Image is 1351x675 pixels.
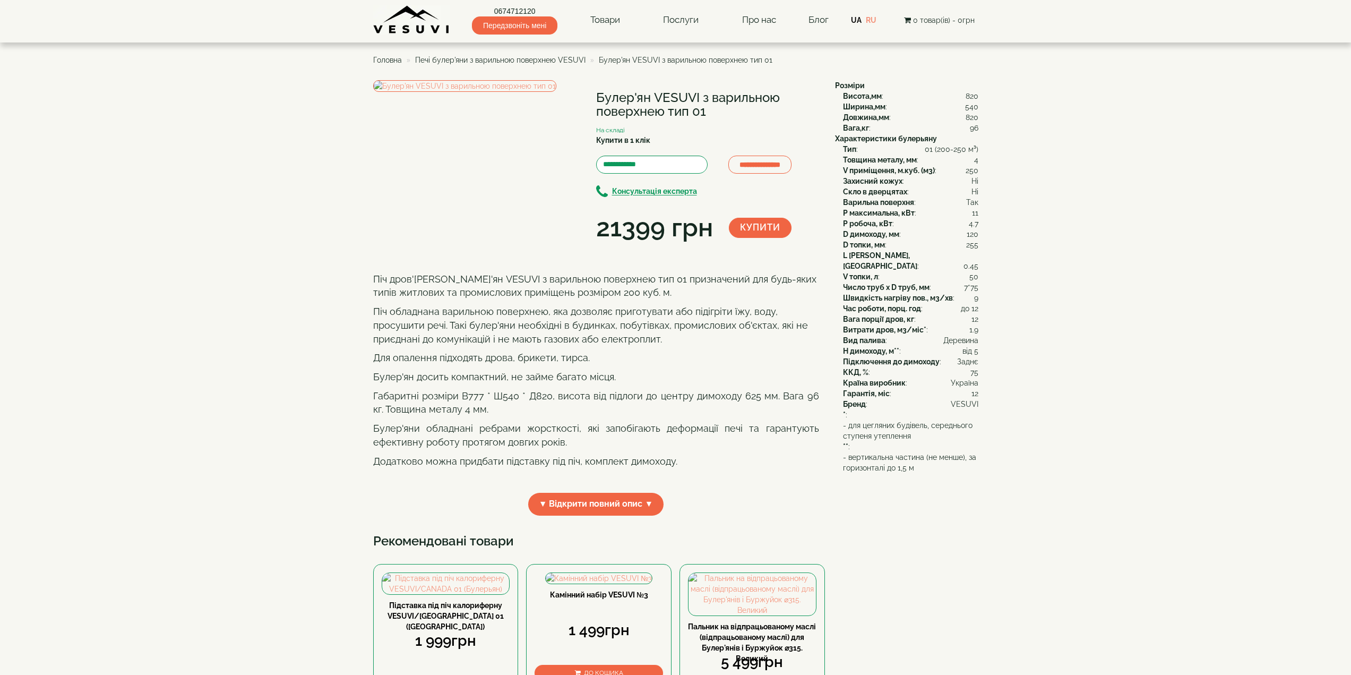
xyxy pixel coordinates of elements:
[580,8,631,32] a: Товари
[843,124,869,132] b: Вага,кг
[843,389,890,398] b: Гарантія, міс
[843,367,978,378] div: :
[966,165,978,176] span: 250
[843,230,899,238] b: D димоходу, мм
[843,197,978,208] div: :
[961,303,978,314] span: до 12
[835,81,865,90] b: Розміри
[969,271,978,282] span: 50
[843,102,885,111] b: Ширина,мм
[925,144,978,155] span: 01 (200-250 м³)
[843,357,940,366] b: Підключення до димоходу
[966,91,978,101] span: 820
[843,176,978,186] div: :
[965,101,978,112] span: 540
[550,591,648,599] a: Камінний набір VESUVI №3
[843,113,889,122] b: Довжина,мм
[974,155,978,165] span: 4
[913,16,975,24] span: 0 товар(ів) - 0грн
[596,210,713,246] div: 21399 грн
[966,112,978,123] span: 820
[472,16,557,35] span: Передзвоніть мені
[373,389,819,416] p: Габаритні розміри В777 * Ш540 * Д820, висота від підлоги до центру димоходу 625 мм. Вага 96 кг. Т...
[851,16,862,24] a: UA
[843,165,978,176] div: :
[528,493,664,516] span: ▼ Відкрити повний опис ▼
[382,630,510,652] div: 1 999грн
[843,177,902,185] b: Захисний кожух
[612,187,697,196] b: Консультація експерта
[971,314,978,324] span: 12
[843,218,978,229] div: :
[843,271,978,282] div: :
[843,452,978,473] span: - вертикальна частина (не менше), за горизонталі до 1,5 м
[843,112,978,123] div: :
[843,209,915,217] b: P максимальна, кВт
[373,305,819,346] p: Піч обладнана варильною поверхнею, яка дозволяє приготувати або підігріти їжу, воду, просушити ре...
[599,56,772,64] span: Булер'ян VESUVI з варильною поверхнею тип 01
[843,283,930,292] b: Число труб x D труб, мм
[843,240,978,250] div: :
[843,378,978,388] div: :
[835,134,937,143] b: Характеристики булерьяну
[970,367,978,378] span: 75
[382,573,510,594] img: Підставка під піч калориферну VESUVI/CANADA 01 (Булерьян)
[843,346,978,356] div: :
[388,601,504,631] a: Підставка під піч калориферну VESUVI/[GEOGRAPHIC_DATA] 01 ([GEOGRAPHIC_DATA])
[843,409,978,420] div: :
[843,186,978,197] div: :
[962,346,978,356] span: від 5
[843,293,978,303] div: :
[843,388,978,399] div: :
[843,326,926,334] b: Витрати дров, м3/міс*
[843,156,917,164] b: Товщина металу, мм
[843,420,978,452] div: :
[966,197,978,208] span: Так
[843,272,878,281] b: V топки, л
[843,144,978,155] div: :
[843,187,907,196] b: Скло в дверцятах
[373,534,978,548] h3: Рекомендовані товари
[843,399,978,409] div: :
[596,135,650,146] label: Купити в 1 клік
[373,272,819,300] p: Піч дров'[PERSON_NAME]'ян VESUVI з варильною поверхнею тип 01 призначений для будь-яких типів жит...
[596,126,625,134] small: На складі
[843,356,978,367] div: :
[373,80,556,92] img: Булер'ян VESUVI з варильною поверхнею тип 01
[843,219,892,228] b: P робоча, кВт
[843,251,917,270] b: L [PERSON_NAME], [GEOGRAPHIC_DATA]
[843,91,978,101] div: :
[843,314,978,324] div: :
[688,622,816,663] a: Пальник на відпрацьованому маслі (відпрацьованому маслі) для Булер'янів і Буржуйок ⌀315. Великий
[843,241,885,249] b: D топки, мм
[843,101,978,112] div: :
[652,8,709,32] a: Послуги
[966,240,978,250] span: 255
[969,324,978,335] span: 1.9
[689,573,816,616] img: Пальник на відпрацьованому маслі (відпрацьованому маслі) для Булер'янів і Буржуйок ⌀315. Великий
[843,420,978,441] span: - для цегляних будівель, середнього ступеня утеплення
[596,91,819,119] h1: Булер'ян VESUVI з варильною поверхнею тип 01
[951,399,978,409] span: VESUVI
[951,378,978,388] span: Україна
[972,208,978,218] span: 11
[843,324,978,335] div: :
[732,8,787,32] a: Про нас
[943,335,978,346] span: Деревина
[843,335,978,346] div: :
[546,573,652,584] img: Камінний набір VESUVI №3
[843,400,866,408] b: Бренд
[843,250,978,271] div: :
[963,261,978,271] span: 0.45
[971,388,978,399] span: 12
[843,198,914,207] b: Варильна поверхня
[373,422,819,449] p: Булер'яни обладнані ребрами жорсткості, які запобігають деформації печі та гарантують ефективну р...
[373,351,819,365] p: Для опалення підходять дрова, брикети, тирса.
[843,347,899,355] b: H димоходу, м**
[843,155,978,165] div: :
[866,16,876,24] a: RU
[729,218,791,238] button: Купити
[843,315,914,323] b: Вага порції дров, кг
[472,6,557,16] a: 0674712120
[373,56,402,64] a: Головна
